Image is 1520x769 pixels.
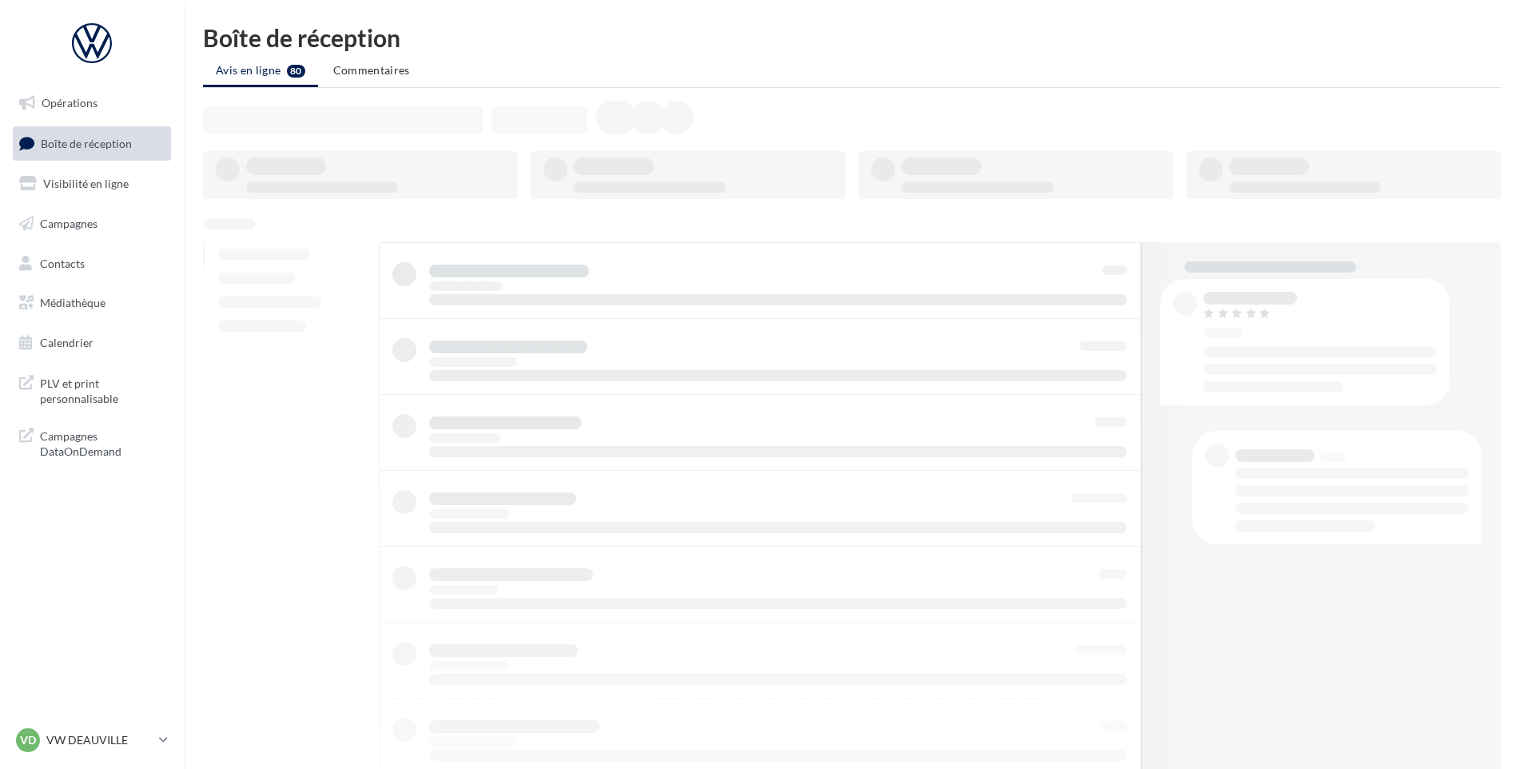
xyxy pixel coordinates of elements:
span: Contacts [40,256,85,269]
a: Campagnes [10,207,174,241]
span: Médiathèque [40,296,105,309]
a: Visibilité en ligne [10,167,174,201]
span: Visibilité en ligne [43,177,129,190]
a: Médiathèque [10,286,174,320]
span: VD [20,732,36,748]
a: VD VW DEAUVILLE [13,725,171,755]
div: Boîte de réception [203,26,1501,50]
a: Contacts [10,247,174,281]
span: Campagnes [40,217,97,230]
a: Boîte de réception [10,126,174,161]
span: Opérations [42,96,97,110]
span: Campagnes DataOnDemand [40,425,165,460]
span: PLV et print personnalisable [40,373,165,407]
a: PLV et print personnalisable [10,366,174,413]
p: VW DEAUVILLE [46,732,153,748]
a: Opérations [10,86,174,120]
a: Campagnes DataOnDemand [10,419,174,466]
span: Boîte de réception [41,136,132,149]
span: Commentaires [333,63,410,77]
a: Calendrier [10,326,174,360]
span: Calendrier [40,336,94,349]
